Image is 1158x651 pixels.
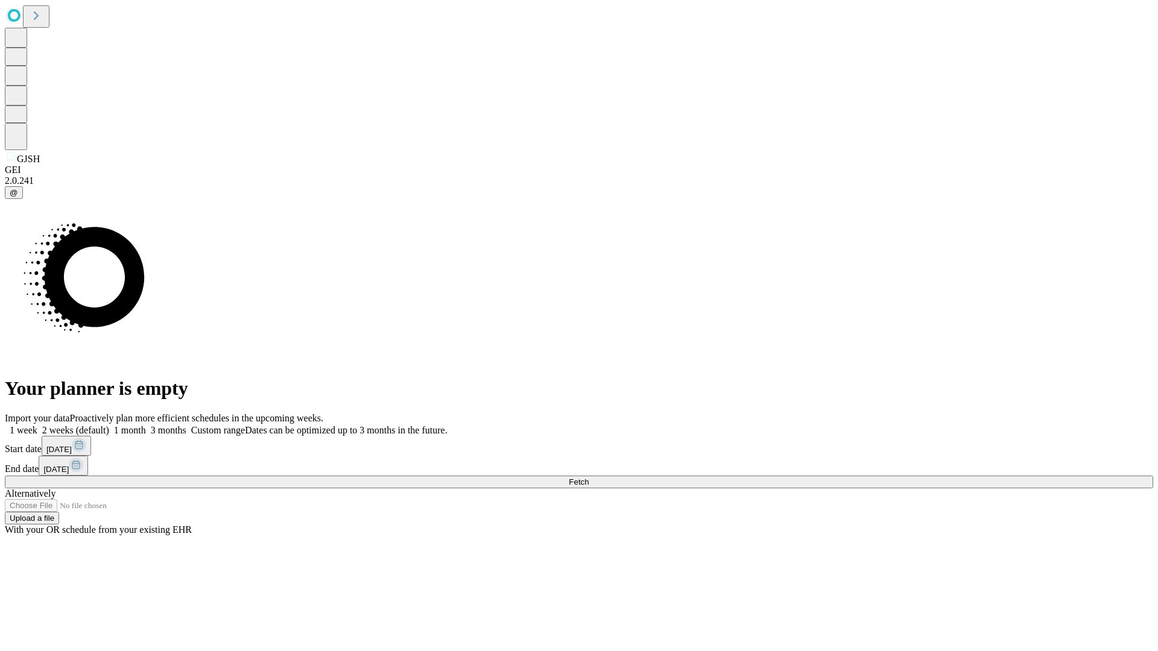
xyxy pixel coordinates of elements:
span: Import your data [5,413,70,423]
span: Alternatively [5,488,55,498]
span: GJSH [17,154,40,164]
button: Fetch [5,476,1153,488]
span: Proactively plan more efficient schedules in the upcoming weeks. [70,413,323,423]
h1: Your planner is empty [5,377,1153,400]
span: With your OR schedule from your existing EHR [5,524,192,535]
span: 2 weeks (default) [42,425,109,435]
div: End date [5,456,1153,476]
button: [DATE] [39,456,88,476]
button: @ [5,186,23,199]
span: [DATE] [43,465,69,474]
span: 1 month [114,425,146,435]
span: Custom range [191,425,245,435]
span: 3 months [151,425,186,435]
span: Fetch [569,477,589,486]
button: [DATE] [42,436,91,456]
span: @ [10,188,18,197]
span: 1 week [10,425,37,435]
span: [DATE] [46,445,72,454]
div: Start date [5,436,1153,456]
span: Dates can be optimized up to 3 months in the future. [245,425,447,435]
button: Upload a file [5,512,59,524]
div: GEI [5,165,1153,175]
div: 2.0.241 [5,175,1153,186]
